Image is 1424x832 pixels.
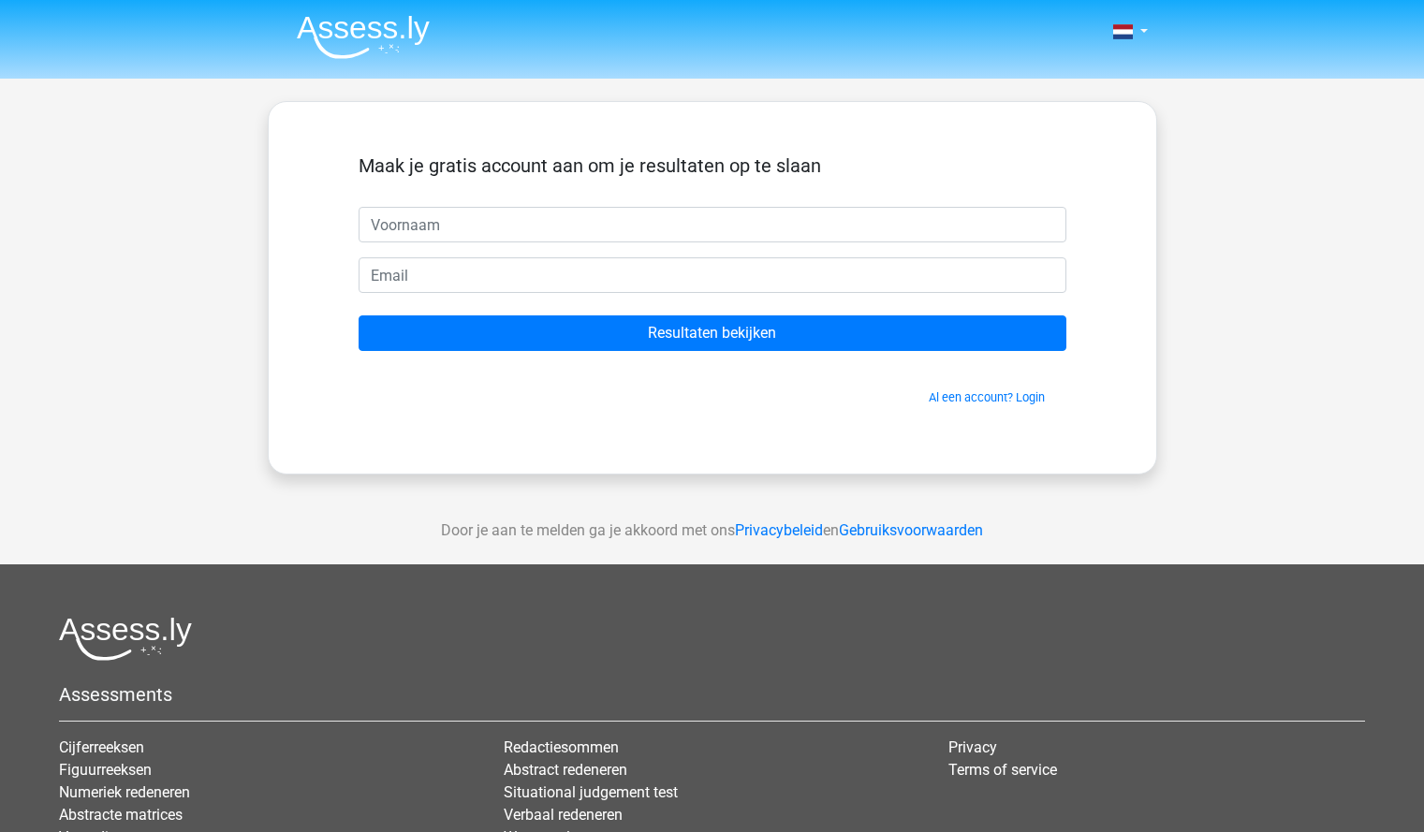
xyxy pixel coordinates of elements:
a: Privacy [948,738,997,756]
a: Terms of service [948,761,1057,779]
input: Email [359,257,1066,293]
h5: Assessments [59,683,1365,706]
img: Assessly [297,15,430,59]
a: Redactiesommen [504,738,619,756]
a: Verbaal redeneren [504,806,623,824]
img: Assessly logo [59,617,192,661]
a: Privacybeleid [735,521,823,539]
a: Al een account? Login [929,390,1045,404]
a: Cijferreeksen [59,738,144,756]
a: Abstracte matrices [59,806,183,824]
h5: Maak je gratis account aan om je resultaten op te slaan [359,154,1066,177]
input: Resultaten bekijken [359,315,1066,351]
a: Figuurreeksen [59,761,152,779]
a: Abstract redeneren [504,761,627,779]
a: Situational judgement test [504,783,678,801]
a: Gebruiksvoorwaarden [839,521,983,539]
input: Voornaam [359,207,1066,242]
a: Numeriek redeneren [59,783,190,801]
